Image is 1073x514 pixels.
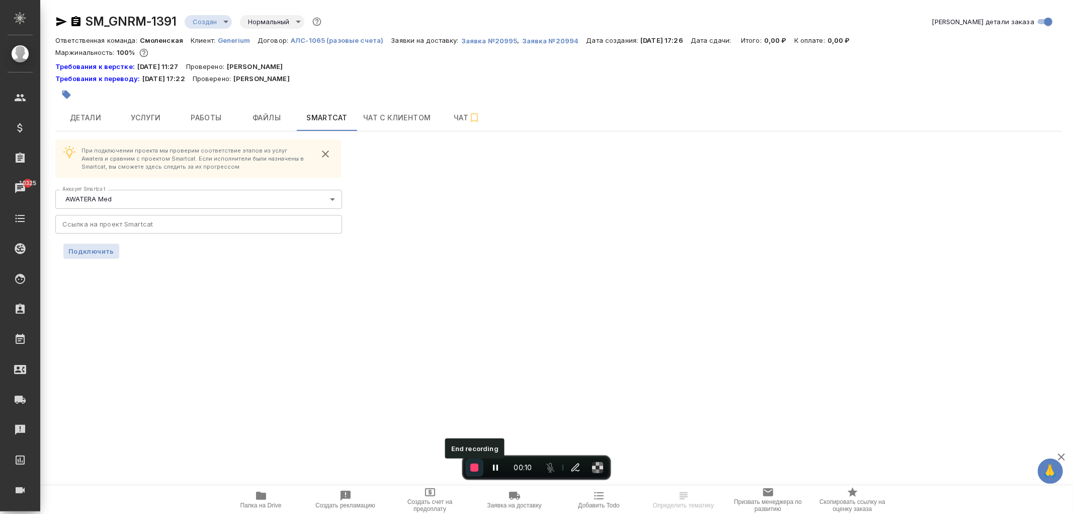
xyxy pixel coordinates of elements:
p: 100% [117,48,138,56]
button: AWATERA Med [62,195,115,203]
span: Smartcat [303,112,351,124]
p: При подключении проекта мы проверим соответствие этапов из услуг Awatera и сравним с проектом Sma... [81,146,310,171]
p: Дата создания: [586,36,640,44]
span: 🙏 [1042,461,1059,482]
button: Создан [190,18,220,26]
a: Generium [218,35,258,45]
button: Заявка №20995 [461,36,518,46]
p: Заявка №20995 [461,37,518,45]
span: Услуги [122,112,170,124]
button: Скопировать ссылку [70,16,82,28]
button: Доп статусы указывают на важность/срочность заказа [310,15,323,28]
span: Детали [61,112,110,124]
span: Чат [443,112,491,124]
p: Ответственная команда: [55,36,140,44]
p: [PERSON_NAME] [227,61,291,71]
button: Добавить тэг [55,84,77,106]
p: Договор: [258,36,291,44]
p: [DATE] 17:22 [142,74,193,84]
p: К оплате: [794,36,828,44]
p: Проверено: [193,74,233,84]
p: 0,00 ₽ [828,36,858,44]
p: Проверено: [186,61,227,71]
p: Generium [218,36,258,44]
button: Подключить [63,244,119,259]
p: 0,00 ₽ [764,36,794,44]
p: Дата сдачи: [691,36,733,44]
a: 10325 [3,176,38,201]
a: Требования к переводу: [55,74,142,84]
p: Итого: [741,36,764,44]
p: [DATE] 17:26 [640,36,691,44]
button: 🙏 [1038,459,1063,484]
p: АЛС-1065 (разовые счета) [291,36,391,44]
button: Скопировать ссылку для ЯМессенджера [55,16,67,28]
svg: Подписаться [468,112,480,124]
button: Заявка №20994 [522,36,587,46]
div: Создан [240,15,304,29]
p: Заявка №20994 [522,37,587,45]
p: Смоленская [140,36,191,44]
span: Подключить [68,246,114,256]
span: [PERSON_NAME] детали заказа [932,17,1034,27]
span: Файлы [242,112,291,124]
p: [PERSON_NAME] [233,74,297,84]
p: Клиент: [191,36,218,44]
p: Маржинальность: [55,48,117,56]
p: , [518,36,522,44]
a: SM_GNRM-1391 [86,14,177,29]
a: АЛС-1065 (разовые счета) [291,35,391,45]
a: Требования к верстке: [55,61,137,71]
p: [DATE] 11:27 [137,61,186,71]
span: Работы [182,112,230,124]
button: Нормальный [245,18,292,26]
button: close [318,146,333,162]
span: 10325 [13,178,42,188]
div: Нажми, чтобы открыть папку с инструкцией [55,61,137,71]
div: AWATERA Med [55,190,342,209]
span: Чат с клиентом [363,112,431,124]
button: 0 [137,46,150,59]
div: Создан [185,15,232,29]
p: Заявки на доставку: [391,36,461,44]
